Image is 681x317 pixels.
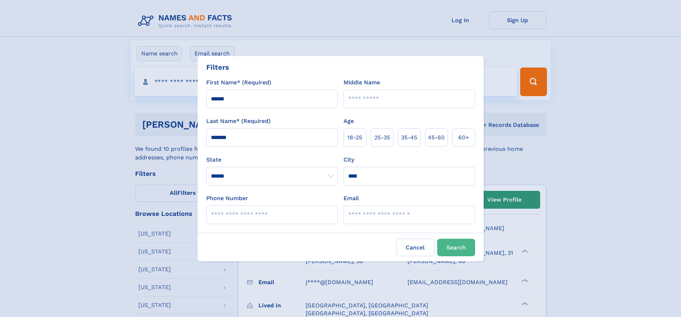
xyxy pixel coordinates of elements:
[344,194,359,203] label: Email
[458,133,469,142] span: 60+
[437,239,475,256] button: Search
[344,78,380,87] label: Middle Name
[344,117,354,125] label: Age
[206,78,271,87] label: First Name* (Required)
[206,194,248,203] label: Phone Number
[206,117,271,125] label: Last Name* (Required)
[374,133,390,142] span: 25‑35
[347,133,362,142] span: 18‑25
[428,133,445,142] span: 45‑60
[206,62,229,73] div: Filters
[206,155,338,164] label: State
[344,155,354,164] label: City
[401,133,417,142] span: 35‑45
[396,239,434,256] label: Cancel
